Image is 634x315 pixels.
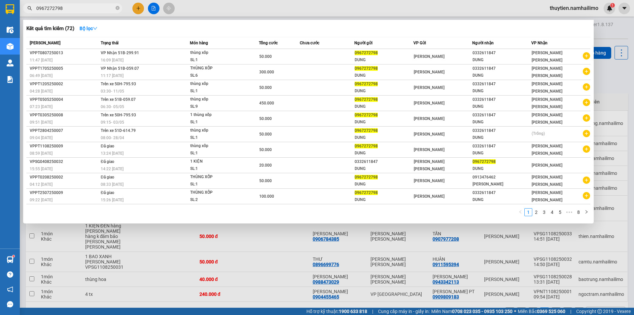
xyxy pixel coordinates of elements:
span: 08:59 [DATE] [30,151,53,156]
span: 0967272798 [355,190,378,195]
span: Chưa cước [300,41,319,45]
span: 09:15 - 03/05 [101,120,124,125]
span: (Trống) [532,131,545,136]
div: VPPT1108250009 [30,143,99,150]
span: 50.000 [259,178,272,183]
span: [PERSON_NAME] [414,116,444,121]
span: plus-circle [583,83,590,91]
span: [PERSON_NAME] [414,194,444,199]
div: DUNG [473,165,531,172]
span: message [7,301,13,307]
div: [PERSON_NAME] [473,181,531,188]
div: DUNG [355,119,413,126]
span: 100.000 [259,194,274,199]
div: 0913476462 [473,174,531,181]
span: 08:33 [DATE] [101,182,123,187]
div: DUNG [355,165,413,172]
span: 50.000 [259,132,272,137]
div: thùng xốp [190,127,240,134]
span: plus-circle [583,114,590,122]
div: thùng xốp [190,80,240,88]
span: 0967272798 [355,97,378,102]
span: Trên xe 51D-614.79 [101,128,136,133]
span: VP Nhận 51B-059.07 [101,66,139,71]
img: logo-vxr [6,4,14,14]
div: thùng xốp [190,96,240,103]
div: 0332611847 [473,96,531,103]
li: 1 [524,208,532,216]
span: [PERSON_NAME] [414,132,444,137]
div: 0332611847 [473,127,531,134]
div: DUNG [355,181,413,188]
span: 04:28 [DATE] [30,89,53,94]
span: 0967272798 [355,128,378,133]
span: down [93,26,97,31]
div: SL: 2 [190,196,240,204]
div: VPPT0305250008 [30,112,99,119]
span: 300.000 [259,70,274,74]
span: [PERSON_NAME] [PERSON_NAME] [532,97,562,109]
img: solution-icon [7,76,14,83]
span: 50.000 [259,116,272,121]
div: DUNG [355,57,413,63]
span: Trạng thái [101,41,119,45]
span: plus-circle [583,99,590,106]
span: 0967272798 [473,159,496,164]
span: Trên xe 50H-795.93 [101,113,136,117]
span: plus-circle [583,52,590,59]
span: [PERSON_NAME] [PERSON_NAME] [532,51,562,62]
span: Đã giao [101,190,114,195]
div: 0332611847 [473,112,531,119]
span: Đã giao [101,159,114,164]
span: [PERSON_NAME] [414,101,444,105]
span: Đã giao [101,175,114,179]
div: THÙNG XỐP [190,65,240,72]
div: DUNG [355,72,413,79]
li: 8 [575,208,582,216]
span: [PERSON_NAME] [PERSON_NAME] [532,82,562,94]
div: DUNG [355,103,413,110]
a: 5 [556,209,564,216]
span: [PERSON_NAME] [532,163,562,168]
span: plus-circle [583,145,590,153]
div: DUNG [473,103,531,110]
div: VPPT2804250007 [30,127,99,134]
div: THÙNG XỐP [190,174,240,181]
div: DUNG [473,196,531,203]
span: notification [7,286,13,293]
span: plus-circle [583,192,590,199]
span: 50.000 [259,54,272,59]
div: DUNG [473,88,531,95]
div: VPPT2507250009 [30,189,99,196]
div: VPPT1205250002 [30,81,99,88]
li: 3 [540,208,548,216]
span: right [584,210,588,214]
span: VP Gửi [413,41,426,45]
span: [PERSON_NAME] [414,54,444,59]
div: THÙNG XỐP [190,189,240,196]
span: 06:30 - 05/05 [101,104,124,109]
span: 450.000 [259,101,274,105]
span: 08:00 - 28/04 [101,136,124,140]
span: 03:30 - 11/05 [101,89,124,94]
span: 50.000 [259,85,272,90]
div: SL: 1 [190,119,240,126]
span: 0967272798 [355,82,378,86]
div: 0332611847 [473,189,531,196]
div: DUNG [473,119,531,126]
span: 06:49 [DATE] [30,73,53,78]
span: 50.000 [259,147,272,152]
span: VP Nhận 51B-299.91 [101,51,139,55]
div: VPPT0505250004 [30,96,99,103]
div: SL: 1 [190,165,240,173]
div: DUNG [473,72,531,79]
sup: 1 [13,255,15,257]
span: Trên xe 50H-795.93 [101,82,136,86]
div: VPPT0807250013 [30,50,99,57]
div: thùng xốp [190,49,240,57]
span: 0967272798 [355,113,378,117]
div: SL: 1 [190,88,240,95]
span: [PERSON_NAME] [PERSON_NAME] [532,175,562,187]
div: 0332611847 [355,158,413,165]
span: ••• [564,208,575,216]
